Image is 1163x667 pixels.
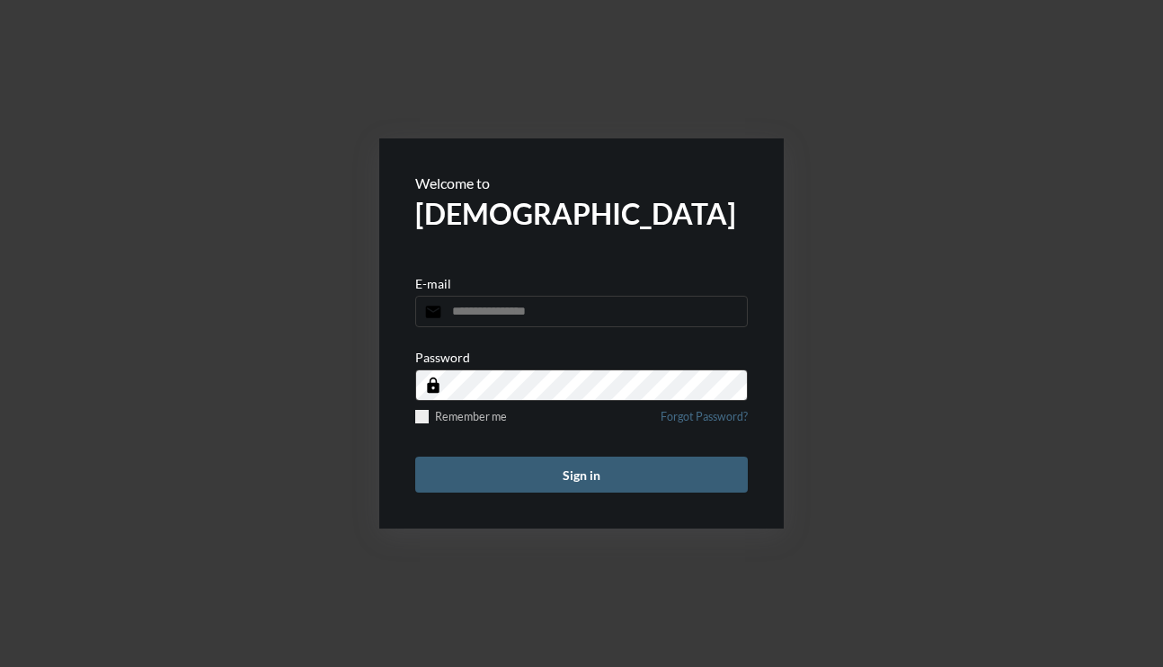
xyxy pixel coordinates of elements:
label: Remember me [415,410,507,423]
p: E-mail [415,276,451,291]
h2: [DEMOGRAPHIC_DATA] [415,196,748,231]
button: Sign in [415,457,748,493]
p: Welcome to [415,174,748,191]
p: Password [415,350,470,365]
a: Forgot Password? [661,410,748,434]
